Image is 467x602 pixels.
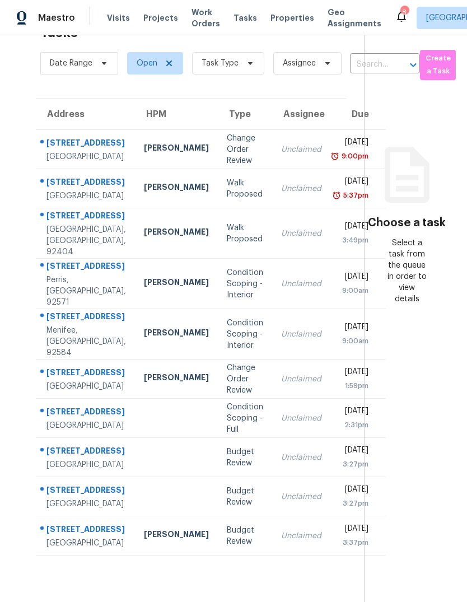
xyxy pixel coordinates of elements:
div: [DATE] [339,137,368,151]
span: Assignee [283,58,316,69]
div: Unclaimed [281,278,321,290]
div: Unclaimed [281,374,321,385]
span: Projects [143,12,178,24]
span: Maestro [38,12,75,24]
div: [GEOGRAPHIC_DATA] [46,381,126,392]
div: 3:37pm [339,537,368,548]
div: Change Order Review [227,362,263,396]
div: 9:00am [339,285,368,296]
th: HPM [135,99,218,130]
div: [STREET_ADDRESS] [46,524,126,538]
div: [STREET_ADDRESS] [46,445,126,459]
div: 2:31pm [339,419,368,431]
div: [DATE] [339,484,368,498]
div: [DATE] [339,366,368,380]
div: Menifee, [GEOGRAPHIC_DATA], 92584 [46,325,126,358]
div: [DATE] [339,221,368,235]
th: Due [330,99,386,130]
div: [GEOGRAPHIC_DATA] [46,498,126,510]
div: Select a task from the queue in order to view details [386,237,428,305]
div: [STREET_ADDRESS] [46,176,126,190]
div: Unclaimed [281,183,321,194]
div: [STREET_ADDRESS] [46,210,126,224]
span: Open [137,58,157,69]
div: Budget Review [227,446,263,469]
div: Walk Proposed [227,178,263,200]
div: Perris, [GEOGRAPHIC_DATA], 92571 [46,274,126,308]
th: Type [218,99,272,130]
div: Condition Scoping - Interior [227,318,263,351]
div: [GEOGRAPHIC_DATA], [GEOGRAPHIC_DATA], 92404 [46,224,126,258]
div: Budget Review [227,525,263,547]
span: Properties [270,12,314,24]
div: 3:49pm [339,235,368,246]
div: Change Order Review [227,133,263,166]
div: [DATE] [339,321,368,335]
div: [GEOGRAPHIC_DATA] [46,538,126,549]
button: Open [405,57,421,73]
div: Unclaimed [281,413,321,424]
div: [GEOGRAPHIC_DATA] [46,459,126,470]
div: [DATE] [339,176,368,190]
div: [STREET_ADDRESS] [46,137,126,151]
th: Address [36,99,135,130]
th: Assignee [272,99,330,130]
div: [STREET_ADDRESS] [46,406,126,420]
div: Unclaimed [281,491,321,502]
div: [DATE] [339,445,368,459]
div: 1:59pm [339,380,368,391]
div: [PERSON_NAME] [144,372,209,386]
div: [GEOGRAPHIC_DATA] [46,151,126,162]
div: [PERSON_NAME] [144,327,209,341]
div: [STREET_ADDRESS] [46,260,126,274]
input: Search by address [350,56,389,73]
span: Work Orders [192,7,220,29]
div: [STREET_ADDRESS] [46,484,126,498]
div: Unclaimed [281,530,321,542]
span: Date Range [50,58,92,69]
h2: Tasks [40,27,78,38]
div: [GEOGRAPHIC_DATA] [46,420,126,431]
button: Create a Task [420,50,456,80]
div: Walk Proposed [227,222,263,245]
div: Unclaimed [281,228,321,239]
span: Tasks [233,14,257,22]
div: [PERSON_NAME] [144,529,209,543]
span: Create a Task [426,52,450,78]
div: Unclaimed [281,452,321,463]
div: 9:00pm [339,151,368,162]
div: [PERSON_NAME] [144,181,209,195]
div: 9:00am [339,335,368,347]
span: Visits [107,12,130,24]
div: [STREET_ADDRESS] [46,311,126,325]
div: [PERSON_NAME] [144,142,209,156]
img: Overdue Alarm Icon [330,151,339,162]
img: Overdue Alarm Icon [332,190,341,201]
div: [DATE] [339,271,368,285]
div: [PERSON_NAME] [144,277,209,291]
h3: Choose a task [368,217,446,228]
div: [GEOGRAPHIC_DATA] [46,190,126,202]
div: Condition Scoping - Full [227,402,263,435]
div: 5:37pm [341,190,368,201]
div: 3:27pm [339,459,368,470]
div: Budget Review [227,486,263,508]
div: Condition Scoping - Interior [227,267,263,301]
div: Unclaimed [281,144,321,155]
span: Task Type [202,58,239,69]
div: [PERSON_NAME] [144,226,209,240]
div: Unclaimed [281,329,321,340]
div: [STREET_ADDRESS] [46,367,126,381]
span: Geo Assignments [328,7,381,29]
div: [DATE] [339,405,368,419]
div: 3:27pm [339,498,368,509]
div: 8 [400,7,408,18]
div: [DATE] [339,523,368,537]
